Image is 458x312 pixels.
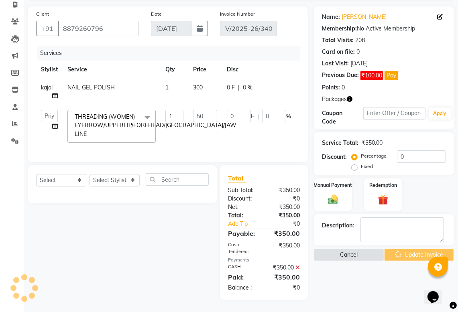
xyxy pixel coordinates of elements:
button: Pay [385,71,398,80]
div: Sub Total: [222,186,264,194]
div: Last Visit: [322,59,349,68]
span: Packages [322,95,347,103]
div: ₹350.00 [264,241,306,255]
div: No Active Membership [322,24,446,33]
div: ₹0 [271,220,306,228]
div: ₹350.00 [264,186,306,194]
div: ₹350.00 [264,272,306,282]
span: kajal [41,84,53,91]
span: ₹100.00 [360,71,383,80]
button: Apply [429,107,452,120]
div: Previous Due: [322,71,359,80]
a: Add Tip [222,220,271,228]
div: ₹0 [264,284,306,292]
th: Stylist [36,61,63,79]
label: Manual Payment [314,182,352,189]
div: ₹350.00 [264,263,306,272]
div: Description: [322,221,354,230]
label: Fixed [361,163,373,170]
button: +91 [36,21,59,36]
input: Search by Name/Mobile/Email/Code [58,21,139,36]
div: Payments [228,257,300,263]
div: CASH [222,263,264,272]
label: Date [151,10,162,18]
span: 0 % [243,83,252,92]
span: | [257,112,259,121]
div: 0 [356,48,360,56]
span: Total [228,174,246,182]
span: NAIL GEL POLISH [67,84,115,91]
div: Balance : [222,284,264,292]
label: Percentage [361,152,387,160]
th: Qty [161,61,188,79]
div: ₹350.00 [362,139,383,147]
div: 208 [355,36,365,45]
label: Client [36,10,49,18]
label: Invoice Number [220,10,255,18]
div: Services [37,46,306,61]
span: 0 F [227,83,235,92]
div: Paid: [222,272,264,282]
a: [PERSON_NAME] [342,13,387,21]
th: Total [296,61,319,79]
input: Search [146,173,209,186]
div: Name: [322,13,340,21]
div: Service Total: [322,139,358,147]
th: Disc [222,61,296,79]
div: Discount: [322,153,347,161]
span: F [251,112,254,121]
th: Price [188,61,222,79]
div: Coupon Code [322,109,363,126]
div: ₹350.00 [264,203,306,211]
span: THREADING (WOMEN) EYEBROW/UPPERLIP/FOREHEAD/[GEOGRAPHIC_DATA]/JAW LINE [75,113,236,138]
a: x [87,130,90,138]
img: _cash.svg [325,194,341,205]
label: Redemption [369,182,397,189]
th: Service [63,61,161,79]
div: Net: [222,203,264,211]
div: ₹0 [264,194,306,203]
span: % [286,112,291,121]
button: Cancel [314,249,384,261]
div: [DATE] [350,59,368,68]
div: Cash Tendered: [222,241,264,255]
div: Payable: [222,229,264,238]
span: | [238,83,240,92]
input: Enter Offer / Coupon Code [363,107,425,120]
div: ₹350.00 [264,211,306,220]
span: 1 [165,84,169,91]
div: Membership: [322,24,357,33]
div: Total Visits: [322,36,354,45]
div: 0 [342,83,345,92]
div: ₹350.00 [264,229,306,238]
img: _gift.svg [375,194,391,206]
div: Discount: [222,194,264,203]
div: Total: [222,211,264,220]
iframe: chat widget [424,280,450,304]
div: Card on file: [322,48,355,56]
div: Points: [322,83,340,92]
span: 300 [193,84,203,91]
